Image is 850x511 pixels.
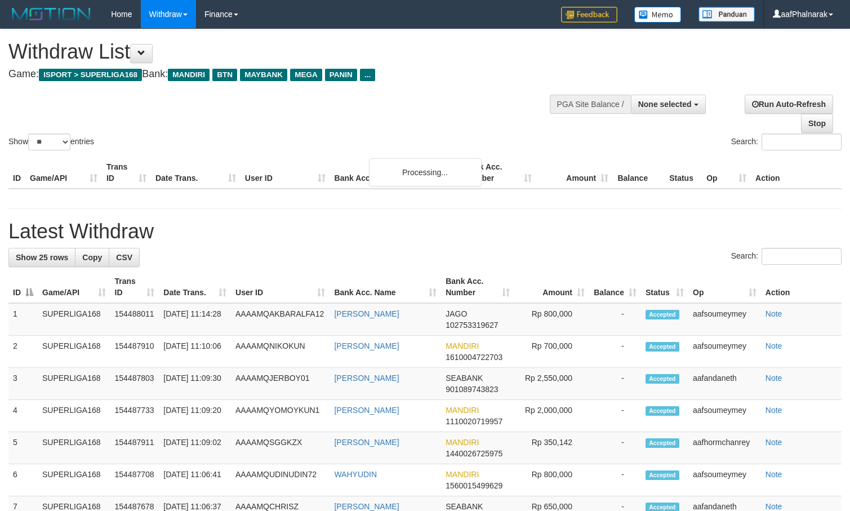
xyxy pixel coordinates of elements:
td: SUPERLIGA168 [38,432,110,464]
a: Run Auto-Refresh [745,95,833,114]
label: Show entries [8,134,94,150]
td: aafsoumeymey [688,303,761,336]
label: Search: [731,248,842,265]
th: Amount: activate to sort column ascending [514,271,589,303]
a: [PERSON_NAME] [334,341,399,350]
span: Copy [82,253,102,262]
span: Accepted [646,374,679,384]
span: CSV [116,253,132,262]
td: SUPERLIGA168 [38,400,110,432]
td: 1 [8,303,38,336]
td: 154487911 [110,432,159,464]
th: ID [8,157,25,189]
td: Rp 2,550,000 [514,368,589,400]
span: MAYBANK [240,69,287,81]
th: Bank Acc. Number: activate to sort column ascending [441,271,514,303]
span: Accepted [646,470,679,480]
a: Note [766,341,782,350]
td: aafsoumeymey [688,336,761,368]
a: [PERSON_NAME] [334,502,399,511]
span: Copy 901089743823 to clipboard [446,385,498,394]
th: Balance [613,157,665,189]
td: aafsoumeymey [688,464,761,496]
a: Note [766,406,782,415]
td: aafhormchanrey [688,432,761,464]
td: Rp 350,142 [514,432,589,464]
td: SUPERLIGA168 [38,464,110,496]
th: Op: activate to sort column ascending [688,271,761,303]
th: Action [761,271,842,303]
span: Copy 1110020719957 to clipboard [446,417,502,426]
th: Trans ID: activate to sort column ascending [110,271,159,303]
a: [PERSON_NAME] [334,309,399,318]
span: MANDIRI [446,470,479,479]
td: SUPERLIGA168 [38,303,110,336]
th: Balance: activate to sort column ascending [589,271,641,303]
th: Date Trans. [151,157,241,189]
td: - [589,303,641,336]
span: Accepted [646,406,679,416]
input: Search: [762,134,842,150]
a: [PERSON_NAME] [334,406,399,415]
td: AAAAMQUDINUDIN72 [231,464,330,496]
td: Rp 700,000 [514,336,589,368]
a: [PERSON_NAME] [334,374,399,383]
span: BTN [212,69,237,81]
span: Accepted [646,342,679,352]
span: MANDIRI [168,69,210,81]
th: ID: activate to sort column descending [8,271,38,303]
a: Note [766,309,782,318]
td: Rp 800,000 [514,464,589,496]
span: SEABANK [446,502,483,511]
td: 154487708 [110,464,159,496]
th: Game/API [25,157,102,189]
button: None selected [631,95,706,114]
td: AAAAMQAKBARALFA12 [231,303,330,336]
span: MANDIRI [446,438,479,447]
span: Copy 1560015499629 to clipboard [446,481,502,490]
td: [DATE] 11:09:20 [159,400,231,432]
h1: Latest Withdraw [8,220,842,243]
th: User ID [241,157,330,189]
td: [DATE] 11:09:02 [159,432,231,464]
a: Stop [801,114,833,133]
td: - [589,336,641,368]
th: Op [702,157,751,189]
th: User ID: activate to sort column ascending [231,271,330,303]
div: Processing... [369,158,482,186]
td: [DATE] 11:09:30 [159,368,231,400]
th: Action [751,157,842,189]
a: Note [766,374,782,383]
a: Show 25 rows [8,248,75,267]
td: 154487910 [110,336,159,368]
a: [PERSON_NAME] [334,438,399,447]
a: Copy [75,248,109,267]
th: Amount [536,157,613,189]
td: aafandaneth [688,368,761,400]
td: 154487733 [110,400,159,432]
td: AAAAMQYOMOYKUN1 [231,400,330,432]
span: Copy 1440026725975 to clipboard [446,449,502,458]
span: Copy 102753319627 to clipboard [446,321,498,330]
span: MEGA [290,69,322,81]
label: Search: [731,134,842,150]
td: [DATE] 11:06:41 [159,464,231,496]
img: Button%20Memo.svg [634,7,682,23]
th: Bank Acc. Name [330,157,460,189]
td: - [589,368,641,400]
img: Feedback.jpg [561,7,617,23]
span: MANDIRI [446,341,479,350]
th: Status [665,157,702,189]
td: 5 [8,432,38,464]
td: Rp 800,000 [514,303,589,336]
td: 4 [8,400,38,432]
span: Copy 1610004722703 to clipboard [446,353,502,362]
th: Status: activate to sort column ascending [641,271,688,303]
th: Game/API: activate to sort column ascending [38,271,110,303]
td: [DATE] 11:14:28 [159,303,231,336]
td: - [589,400,641,432]
span: Accepted [646,438,679,448]
img: panduan.png [698,7,755,22]
td: SUPERLIGA168 [38,368,110,400]
span: Accepted [646,310,679,319]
